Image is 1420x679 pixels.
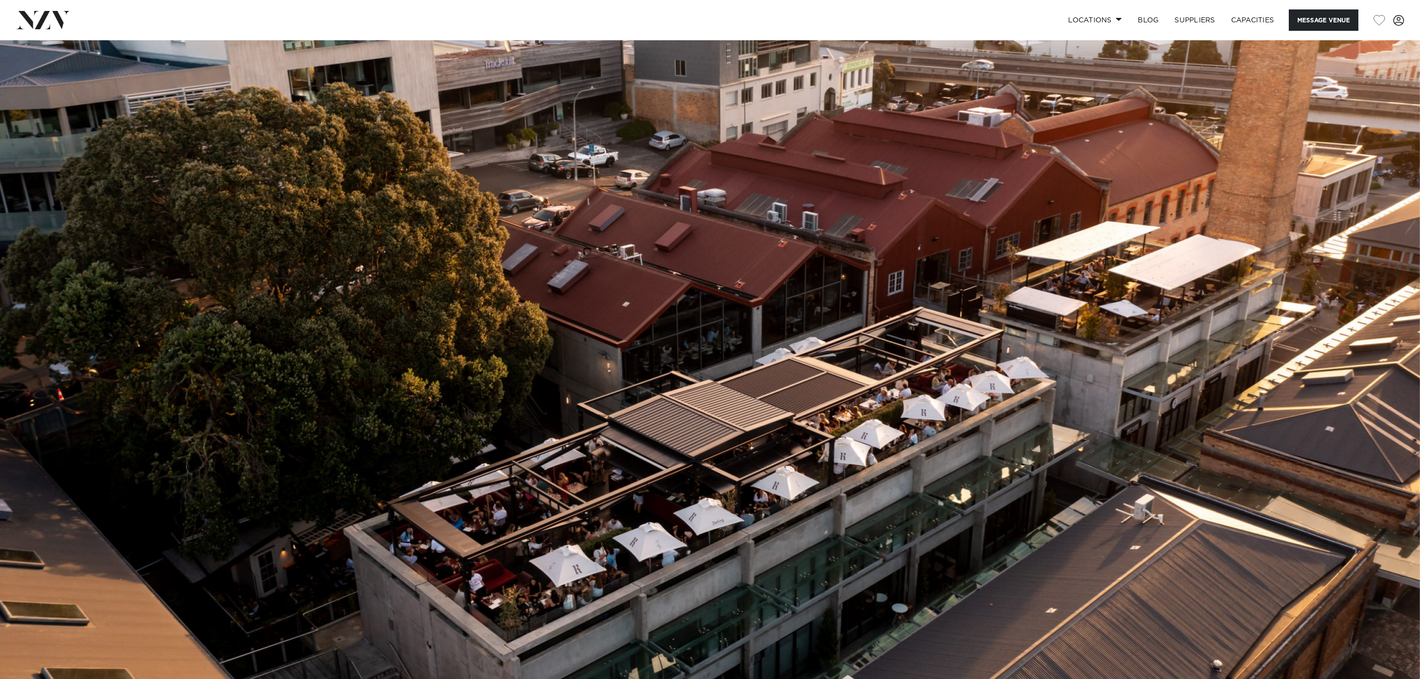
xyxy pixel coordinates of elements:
button: Message Venue [1289,9,1358,31]
a: BLOG [1130,9,1167,31]
a: Locations [1060,9,1130,31]
a: SUPPLIERS [1167,9,1223,31]
img: nzv-logo.png [16,11,70,29]
a: Capacities [1223,9,1282,31]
